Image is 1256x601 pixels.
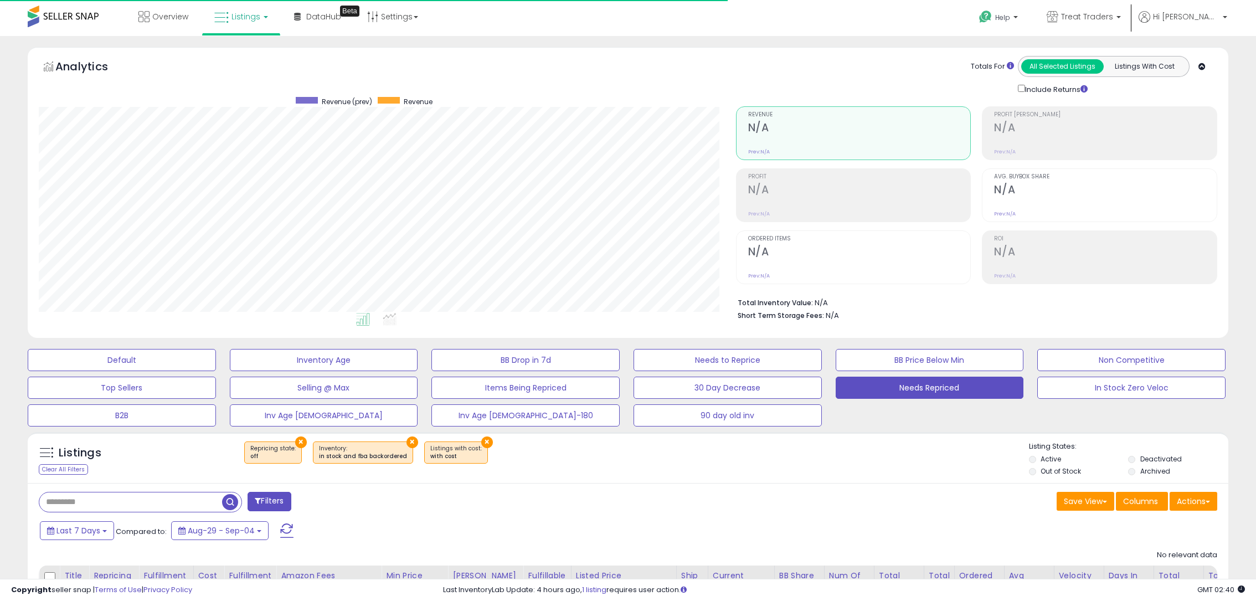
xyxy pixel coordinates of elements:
[64,570,84,582] div: Title
[748,273,770,279] small: Prev: N/A
[481,436,493,448] button: ×
[431,404,620,427] button: Inv Age [DEMOGRAPHIC_DATA]-180
[116,526,167,537] span: Compared to:
[59,445,101,461] h5: Listings
[738,311,824,320] b: Short Term Storage Fees:
[779,570,820,593] div: BB Share 24h.
[230,377,418,399] button: Selling @ Max
[713,570,770,593] div: Current Buybox Price
[1123,496,1158,507] span: Columns
[171,521,269,540] button: Aug-29 - Sep-04
[738,295,1209,309] li: N/A
[250,453,296,460] div: off
[1157,550,1217,561] div: No relevant data
[56,525,100,536] span: Last 7 Days
[1061,11,1113,22] span: Treat Traders
[1037,349,1226,371] button: Non Competitive
[406,436,418,448] button: ×
[748,183,971,198] h2: N/A
[143,584,192,595] a: Privacy Policy
[1159,570,1199,593] div: Total Profit
[829,570,869,593] div: Num of Comp.
[231,11,260,22] span: Listings
[836,349,1024,371] button: BB Price Below Min
[95,584,142,595] a: Terms of Use
[1059,570,1099,582] div: Velocity
[748,210,770,217] small: Prev: N/A
[748,121,971,136] h2: N/A
[452,570,518,582] div: [PERSON_NAME]
[1109,570,1149,593] div: Days In Stock
[1140,466,1170,476] label: Archived
[576,570,672,582] div: Listed Price
[634,404,822,427] button: 90 day old inv
[431,377,620,399] button: Items Being Repriced
[1139,11,1227,36] a: Hi [PERSON_NAME]
[994,183,1217,198] h2: N/A
[188,525,255,536] span: Aug-29 - Sep-04
[528,570,566,593] div: Fulfillable Quantity
[970,2,1029,36] a: Help
[1116,492,1168,511] button: Columns
[994,148,1016,155] small: Prev: N/A
[94,570,134,582] div: Repricing
[994,121,1217,136] h2: N/A
[748,174,971,180] span: Profit
[230,349,418,371] button: Inventory Age
[404,97,433,106] span: Revenue
[250,444,296,461] span: Repricing state :
[582,584,606,595] a: 1 listing
[1010,83,1101,95] div: Include Returns
[1103,59,1186,74] button: Listings With Cost
[39,464,88,475] div: Clear All Filters
[1140,454,1182,464] label: Deactivated
[248,492,291,511] button: Filters
[748,245,971,260] h2: N/A
[143,570,188,582] div: Fulfillment
[319,453,407,460] div: in stock and fba backordered
[28,404,216,427] button: B2B
[319,444,407,461] span: Inventory :
[443,585,1245,595] div: Last InventoryLab Update: 4 hours ago, requires user action.
[1037,377,1226,399] button: In Stock Zero Veloc
[1029,441,1229,452] p: Listing States:
[994,236,1217,242] span: ROI
[971,61,1014,72] div: Totals For
[40,521,114,540] button: Last 7 Days
[1197,584,1245,595] span: 2025-09-13 02:40 GMT
[879,570,919,593] div: Total Rev.
[229,570,271,593] div: Fulfillment Cost
[1041,466,1081,476] label: Out of Stock
[994,112,1217,118] span: Profit [PERSON_NAME]
[152,11,188,22] span: Overview
[386,570,443,582] div: Min Price
[1057,492,1114,511] button: Save View
[430,453,482,460] div: with cost
[995,13,1010,22] span: Help
[230,404,418,427] button: Inv Age [DEMOGRAPHIC_DATA]
[281,570,377,582] div: Amazon Fees
[634,349,822,371] button: Needs to Reprice
[748,112,971,118] span: Revenue
[826,310,839,321] span: N/A
[28,377,216,399] button: Top Sellers
[634,377,822,399] button: 30 Day Decrease
[994,273,1016,279] small: Prev: N/A
[11,584,52,595] strong: Copyright
[994,210,1016,217] small: Prev: N/A
[431,349,620,371] button: BB Drop in 7d
[322,97,372,106] span: Revenue (prev)
[1021,59,1104,74] button: All Selected Listings
[198,570,220,582] div: Cost
[1153,11,1219,22] span: Hi [PERSON_NAME]
[959,570,1000,593] div: Ordered Items
[979,10,992,24] i: Get Help
[681,570,703,593] div: Ship Price
[55,59,130,77] h5: Analytics
[748,148,770,155] small: Prev: N/A
[28,349,216,371] button: Default
[11,585,192,595] div: seller snap | |
[430,444,482,461] span: Listings with cost :
[340,6,359,17] div: Tooltip anchor
[1170,492,1217,511] button: Actions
